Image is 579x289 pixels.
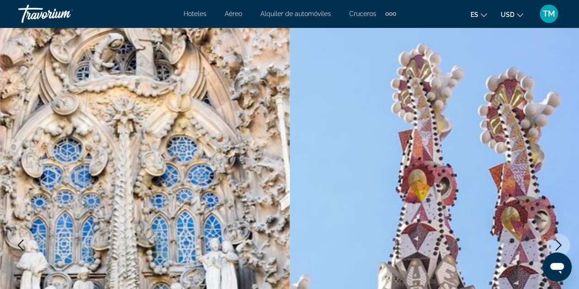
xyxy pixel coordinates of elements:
[547,234,570,256] button: Next image
[349,10,376,17] a: Cruceros
[501,8,523,21] button: Change currency
[385,6,396,21] button: Extra navigation items
[543,9,555,18] span: TM
[9,234,32,256] button: Previous image
[501,11,514,18] span: USD
[542,252,572,282] iframe: Button to launch messaging window
[260,10,331,17] a: Alquiler de automóviles
[18,2,110,26] a: Travorium
[537,4,561,23] button: User Menu
[471,11,478,18] span: es
[225,10,242,17] a: Aéreo
[471,8,487,21] button: Change language
[184,10,206,17] a: Hoteles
